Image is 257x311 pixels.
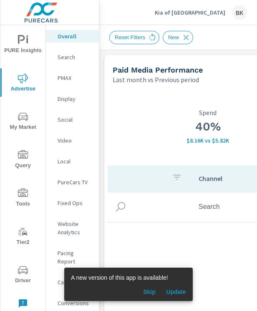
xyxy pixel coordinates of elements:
button: Skip [136,285,163,298]
p: Display [58,95,92,103]
p: Overall [58,32,92,40]
span: Query [3,150,43,171]
span: Driver [3,265,43,286]
span: Skip [139,288,159,296]
div: Social [46,113,99,126]
p: Calls [58,278,92,286]
p: Pacing Report [58,249,92,266]
span: Tier2 [3,227,43,247]
div: PureCars TV [46,176,99,188]
p: Conversions [58,299,92,307]
div: Video [46,134,99,147]
div: Reset Filters [109,31,159,44]
div: Website Analytics [46,218,99,238]
span: Advertise [3,73,43,94]
div: Overall [46,30,99,43]
div: Conversions [46,297,99,309]
span: A new version of this app is available! [71,274,168,281]
div: Pacing Report [46,247,99,268]
div: Display [46,93,99,105]
div: Calls [46,276,99,288]
img: icon-search.svg [114,201,127,213]
h5: Paid Media Performance [113,65,203,74]
span: Update [166,288,186,296]
div: Fixed Ops [46,197,99,209]
div: Local [46,155,99,168]
span: Reset Filters [110,34,150,40]
span: My Market [3,112,43,132]
p: Kia of [GEOGRAPHIC_DATA] [155,9,225,16]
p: Search [58,53,92,61]
span: PURE Insights [3,35,43,55]
p: PureCars TV [58,178,92,186]
p: Last month vs Previous period [113,75,199,85]
span: Tools [3,188,43,209]
p: Fixed Ops [58,199,92,207]
div: Search [46,51,99,63]
button: Update [163,285,189,298]
p: Website Analytics [58,220,92,236]
p: Local [58,157,92,166]
div: BK [232,5,247,20]
p: Social [58,115,92,124]
div: PMAX [46,72,99,84]
p: Video [58,136,92,145]
p: PMAX [58,74,92,82]
span: New [163,34,184,40]
div: New [163,31,193,44]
